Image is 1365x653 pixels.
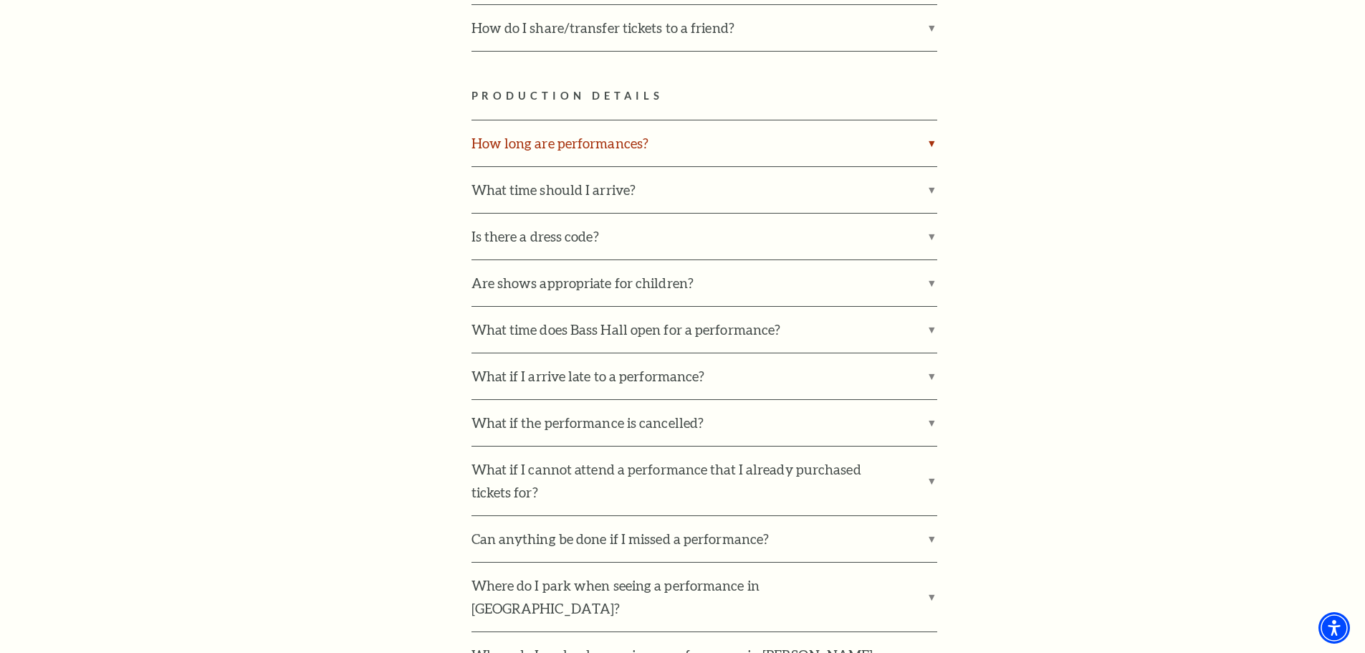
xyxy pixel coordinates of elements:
[471,400,937,446] label: What if the performance is cancelled?
[471,353,937,399] label: What if I arrive late to a performance?
[471,447,937,515] label: What if I cannot attend a performance that I already purchased tickets for?
[471,563,937,631] label: Where do I park when seeing a performance in [GEOGRAPHIC_DATA]?
[471,120,937,166] label: How long are performances?
[471,5,937,51] label: How do I share/transfer tickets to a friend?
[471,87,1127,105] h2: PRODUCTION DETAILS
[471,516,937,562] label: Can anything be done if I missed a performance?
[471,167,937,213] label: What time should I arrive?
[1318,612,1350,644] div: Accessibility Menu
[471,214,937,259] label: Is there a dress code?
[471,307,937,353] label: What time does Bass Hall open for a performance?
[471,260,937,306] label: Are shows appropriate for children?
